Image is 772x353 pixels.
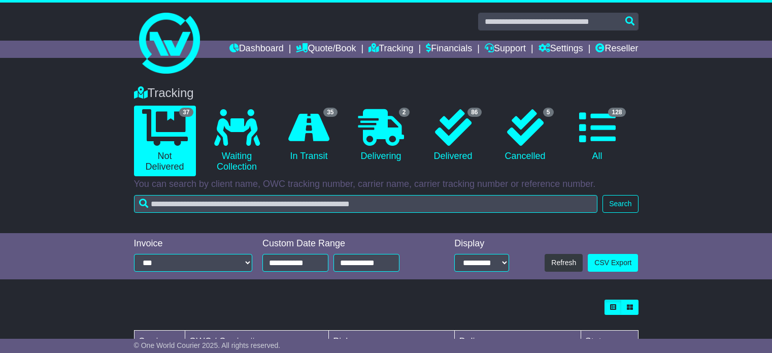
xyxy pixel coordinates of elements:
[543,108,554,117] span: 5
[608,108,625,117] span: 128
[185,331,329,353] td: OWC / Carrier #
[595,41,638,58] a: Reseller
[262,238,424,249] div: Custom Date Range
[134,238,253,249] div: Invoice
[134,179,639,190] p: You can search by client name, OWC tracking number, carrier name, carrier tracking number or refe...
[566,106,628,166] a: 128 All
[134,106,196,176] a: 37 Not Delivered
[329,331,455,353] td: Pickup
[494,106,556,166] a: 5 Cancelled
[296,41,356,58] a: Quote/Book
[426,41,472,58] a: Financials
[134,341,281,349] span: © One World Courier 2025. All rights reserved.
[134,331,185,353] td: Carrier
[485,41,526,58] a: Support
[545,254,583,272] button: Refresh
[179,108,193,117] span: 37
[467,108,481,117] span: 86
[206,106,268,176] a: Waiting Collection
[399,108,410,117] span: 2
[539,41,583,58] a: Settings
[581,331,638,353] td: Status
[588,254,638,272] a: CSV Export
[323,108,337,117] span: 35
[129,86,644,101] div: Tracking
[602,195,638,213] button: Search
[454,238,509,249] div: Display
[229,41,284,58] a: Dashboard
[350,106,412,166] a: 2 Delivering
[422,106,484,166] a: 86 Delivered
[278,106,340,166] a: 35 In Transit
[368,41,413,58] a: Tracking
[455,331,581,353] td: Delivery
